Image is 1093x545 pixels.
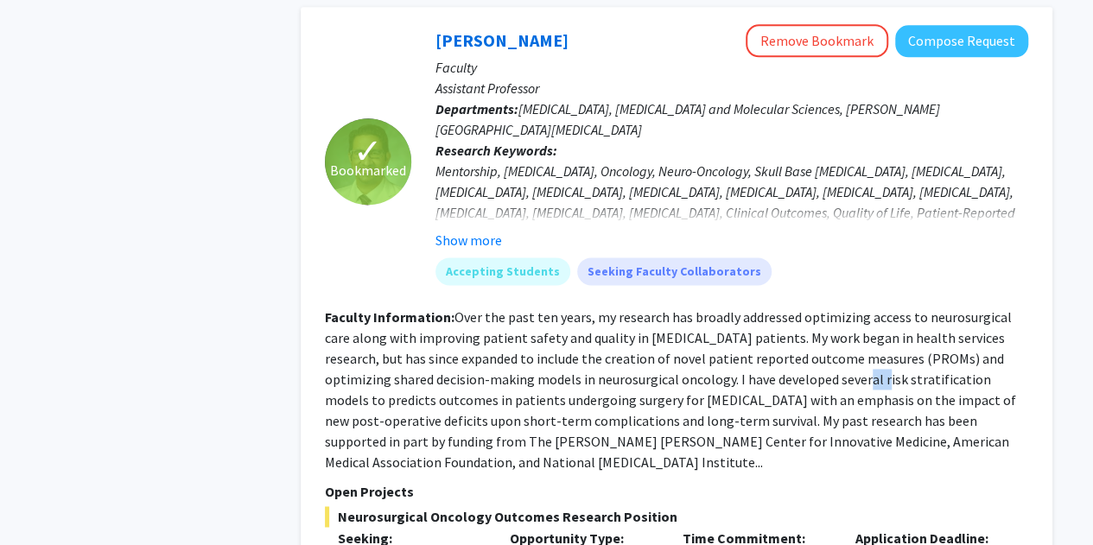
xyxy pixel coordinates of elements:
[435,57,1028,78] p: Faculty
[325,506,1028,527] span: Neurosurgical Oncology Outcomes Research Position
[325,481,1028,502] p: Open Projects
[895,25,1028,57] button: Compose Request to Raj Mukherjee
[325,308,1016,471] fg-read-more: Over the past ten years, my research has broadly addressed optimizing access to neurosurgical car...
[353,143,383,160] span: ✓
[435,161,1028,285] div: Mentorship, [MEDICAL_DATA], Oncology, Neuro-Oncology, Skull Base [MEDICAL_DATA], [MEDICAL_DATA], ...
[435,100,940,138] span: [MEDICAL_DATA], [MEDICAL_DATA] and Molecular Sciences, [PERSON_NAME][GEOGRAPHIC_DATA][MEDICAL_DATA]
[435,78,1028,98] p: Assistant Professor
[435,257,570,285] mat-chip: Accepting Students
[577,257,772,285] mat-chip: Seeking Faculty Collaborators
[435,100,518,117] b: Departments:
[746,24,888,57] button: Remove Bookmark
[435,230,502,250] button: Show more
[435,142,557,159] b: Research Keywords:
[435,29,569,51] a: [PERSON_NAME]
[325,308,454,326] b: Faculty Information:
[330,160,406,181] span: Bookmarked
[13,467,73,532] iframe: Chat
